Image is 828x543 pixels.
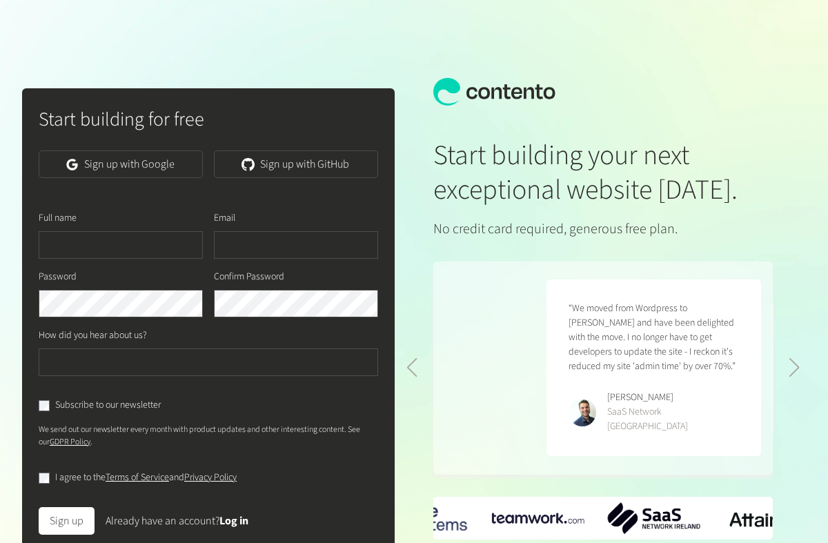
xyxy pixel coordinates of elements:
div: SaaS Network [GEOGRAPHIC_DATA] [607,405,740,434]
div: [PERSON_NAME] [607,391,740,405]
div: Next slide [789,358,800,377]
label: How did you hear about us? [39,328,147,343]
a: Sign up with Google [39,150,203,178]
h1: Start building your next exceptional website [DATE]. [433,139,773,208]
label: Confirm Password [214,270,284,284]
a: Privacy Policy [184,471,237,484]
a: Terms of Service [106,471,169,484]
div: 2 / 6 [607,502,700,535]
label: Password [39,270,77,284]
label: Email [214,211,235,226]
label: Full name [39,211,77,226]
label: Subscribe to our newsletter [55,398,161,413]
img: Phillip Maucher [569,399,596,426]
figure: 4 / 5 [546,279,762,456]
div: Previous slide [406,358,417,377]
div: 3 / 6 [724,497,816,540]
button: Sign up [39,507,95,535]
h2: Start building for free [39,105,378,134]
a: Sign up with GitHub [214,150,378,178]
a: GDPR Policy [50,436,90,448]
img: Attaima-Logo.png [724,497,816,540]
label: I agree to the and [55,471,237,485]
p: We send out our newsletter every month with product updates and other interesting content. See our . [39,424,378,448]
img: SaaS-Network-Ireland-logo.png [607,502,700,535]
p: No credit card required, generous free plan. [433,219,773,239]
p: “We moved from Wordpress to [PERSON_NAME] and have been delighted with the move. I no longer have... [569,302,740,374]
a: Log in [219,513,248,529]
div: 1 / 6 [491,513,584,523]
div: Already have an account? [106,513,248,529]
img: teamwork-logo.png [491,513,584,523]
